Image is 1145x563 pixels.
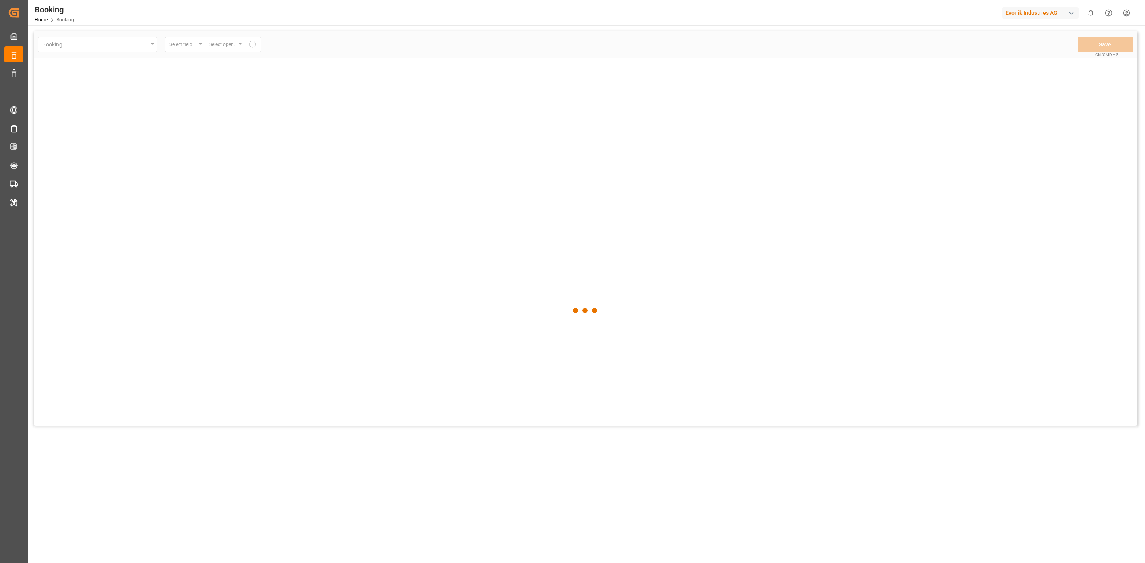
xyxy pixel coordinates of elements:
button: Evonik Industries AG [1002,5,1082,20]
button: show 0 new notifications [1082,4,1100,22]
div: Evonik Industries AG [1002,7,1079,19]
div: Booking [35,4,74,15]
button: Help Center [1100,4,1118,22]
a: Home [35,17,48,23]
